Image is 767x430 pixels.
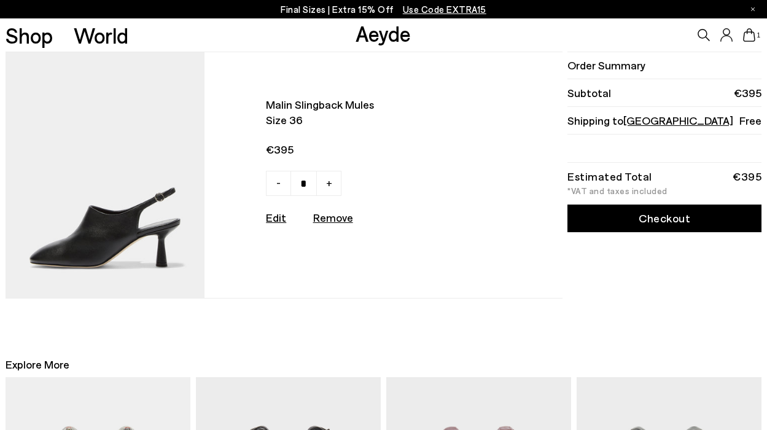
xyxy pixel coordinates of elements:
li: Order Summary [567,52,761,79]
a: Shop [6,25,53,46]
span: Free [739,113,761,128]
u: Remove [313,211,353,224]
a: World [74,25,128,46]
a: Checkout [567,205,761,232]
a: + [316,171,341,196]
img: AEYDE_MALINNAPPALEATHERBLACK_1_580x.jpg [6,52,205,298]
p: Final Sizes | Extra 15% Off [281,2,486,17]
span: €395 [266,142,483,157]
li: Subtotal [567,79,761,107]
span: [GEOGRAPHIC_DATA] [623,114,733,127]
div: *VAT and taxes included [567,187,761,195]
span: - [276,175,281,190]
a: 1 [743,28,755,42]
a: Aeyde [356,20,411,46]
span: Shipping to [567,113,733,128]
span: €395 [734,85,761,101]
span: Size 36 [266,112,483,128]
span: Navigate to /collections/ss25-final-sizes [403,4,486,15]
div: Estimated Total [567,172,652,181]
div: €395 [733,172,761,181]
span: 1 [755,32,761,39]
a: - [266,171,291,196]
a: Edit [266,211,286,224]
span: + [326,175,332,190]
span: Malin slingback mules [266,97,483,112]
